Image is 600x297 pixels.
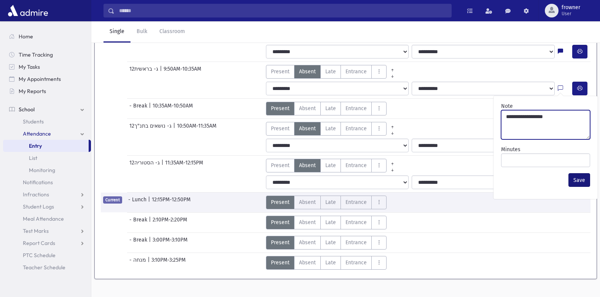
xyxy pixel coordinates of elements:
[299,198,316,206] span: Absent
[3,49,91,61] a: Time Tracking
[3,249,91,261] a: PTC Schedule
[299,68,316,76] span: Absent
[19,88,46,95] span: My Reports
[345,239,367,246] span: Entrance
[173,122,177,136] span: |
[271,218,290,226] span: Present
[23,203,54,210] span: Student Logs
[299,239,316,246] span: Absent
[177,122,216,136] span: 10:50AM-11:35AM
[103,196,122,204] span: Current
[271,68,290,76] span: Present
[164,65,201,79] span: 9:50AM-10:35AM
[23,118,44,125] span: Students
[129,102,149,115] span: - Break
[562,5,580,11] span: frowner
[3,188,91,201] a: Infractions
[153,102,193,115] span: 10:35AM-10:50AM
[325,259,336,267] span: Late
[325,68,336,76] span: Late
[266,159,398,172] div: AttTypes
[160,65,164,79] span: |
[266,256,387,270] div: AttTypes
[23,215,64,222] span: Meal Attendance
[29,155,37,161] span: List
[345,259,367,267] span: Entrance
[271,259,290,267] span: Present
[131,21,153,43] a: Bulk
[23,130,51,137] span: Attendance
[568,173,590,187] button: Save
[345,218,367,226] span: Entrance
[271,104,290,112] span: Present
[149,216,153,229] span: |
[149,102,153,115] span: |
[148,256,151,270] span: |
[129,159,161,172] span: 12ג- הסטוריה
[29,142,42,149] span: Entry
[153,21,191,43] a: Classroom
[325,104,336,112] span: Late
[3,115,91,128] a: Students
[19,106,35,113] span: School
[19,76,61,82] span: My Appointments
[103,21,131,43] a: Single
[152,196,191,209] span: 12:15PM-12:50PM
[148,196,152,209] span: |
[501,145,520,153] label: Minutes
[129,256,148,270] span: - מנחה
[3,261,91,273] a: Teacher Schedule
[165,159,203,172] span: 11:35AM-12:15PM
[271,125,290,133] span: Present
[129,216,149,229] span: - Break
[129,236,149,250] span: - Break
[325,218,336,226] span: Late
[325,198,336,206] span: Late
[266,122,398,136] div: AttTypes
[3,128,91,140] a: Attendance
[325,125,336,133] span: Late
[325,239,336,246] span: Late
[151,256,186,270] span: 3:10PM-3:25PM
[128,196,148,209] span: - Lunch
[501,102,513,110] label: Note
[23,264,65,271] span: Teacher Schedule
[345,104,367,112] span: Entrance
[3,237,91,249] a: Report Cards
[3,164,91,176] a: Monitoring
[129,65,160,79] span: 12ג- בראשית
[23,191,49,198] span: Infractions
[266,216,387,229] div: AttTypes
[19,33,33,40] span: Home
[266,196,387,209] div: AttTypes
[3,152,91,164] a: List
[3,61,91,73] a: My Tasks
[3,30,91,43] a: Home
[23,240,55,246] span: Report Cards
[3,213,91,225] a: Meal Attendance
[266,65,398,79] div: AttTypes
[153,216,187,229] span: 2:10PM-2:20PM
[23,179,53,186] span: Notifications
[299,104,316,112] span: Absent
[29,167,55,174] span: Monitoring
[129,122,173,136] span: 12ג- נושאים בתנ"ך
[562,11,580,17] span: User
[345,198,367,206] span: Entrance
[153,236,188,250] span: 3:00PM-3:10PM
[299,259,316,267] span: Absent
[149,236,153,250] span: |
[161,159,165,172] span: |
[299,125,316,133] span: Absent
[345,125,367,133] span: Entrance
[325,161,336,169] span: Late
[299,161,316,169] span: Absent
[3,225,91,237] a: Test Marks
[299,218,316,226] span: Absent
[266,236,387,250] div: AttTypes
[19,63,40,70] span: My Tasks
[19,51,53,58] span: Time Tracking
[3,85,91,97] a: My Reports
[271,239,290,246] span: Present
[3,201,91,213] a: Student Logs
